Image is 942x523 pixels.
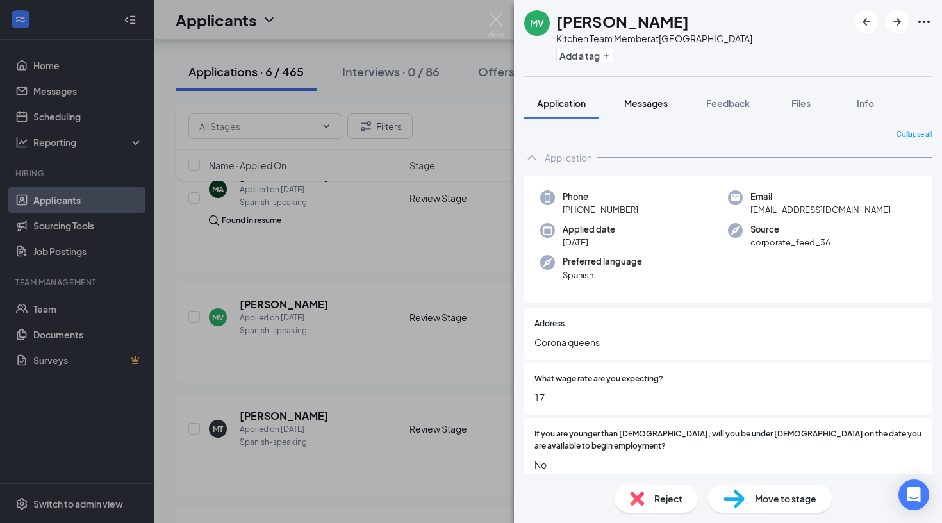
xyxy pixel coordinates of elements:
div: Open Intercom Messenger [898,479,929,510]
span: Messages [624,97,668,109]
div: Kitchen Team Member at [GEOGRAPHIC_DATA] [556,32,752,45]
span: Spanish [563,269,642,281]
button: ArrowRight [886,10,909,33]
svg: ChevronUp [524,150,540,165]
svg: ArrowLeftNew [859,14,874,29]
span: Preferred language [563,255,642,268]
button: ArrowLeftNew [855,10,878,33]
div: MV [530,17,544,29]
svg: Plus [602,52,610,60]
svg: ArrowRight [889,14,905,29]
span: Feedback [706,97,750,109]
span: Applied date [563,223,615,236]
span: Files [791,97,811,109]
span: Corona queens [534,335,921,349]
h1: [PERSON_NAME] [556,10,689,32]
span: 17 [534,390,921,404]
span: If you are younger than [DEMOGRAPHIC_DATA], will you be under [DEMOGRAPHIC_DATA] on the date you ... [534,428,921,452]
span: No [534,458,921,472]
span: Application [537,97,586,109]
span: Move to stage [755,492,816,506]
svg: Ellipses [916,14,932,29]
span: What wage rate are you expecting? [534,373,663,385]
span: Phone [563,190,638,203]
span: [DATE] [563,236,615,249]
span: Reject [654,492,682,506]
div: Application [545,151,592,164]
span: Email [750,190,891,203]
span: Info [857,97,874,109]
span: Address [534,318,565,330]
span: Collapse all [897,129,932,140]
button: PlusAdd a tag [556,49,613,62]
span: corporate_feed_36 [750,236,830,249]
span: Source [750,223,830,236]
span: [PHONE_NUMBER] [563,203,638,216]
span: [EMAIL_ADDRESS][DOMAIN_NAME] [750,203,891,216]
